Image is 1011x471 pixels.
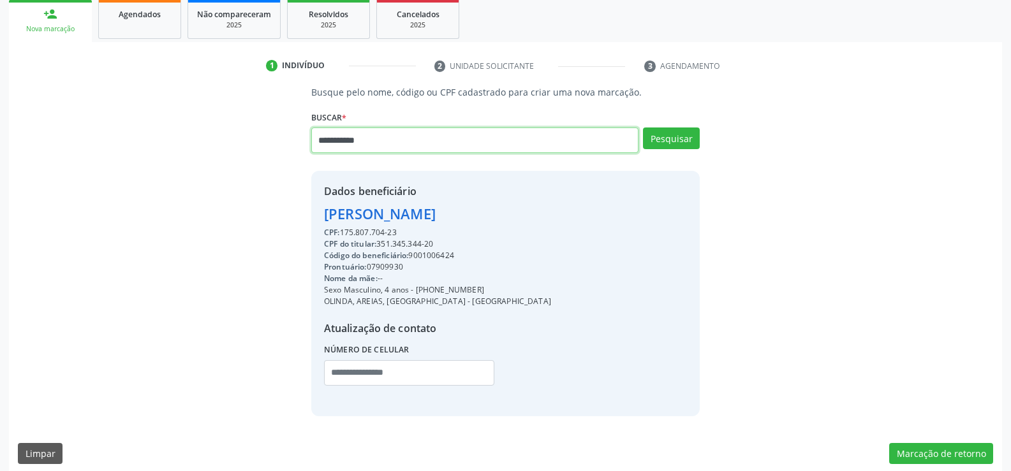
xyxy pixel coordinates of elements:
[386,20,450,30] div: 2025
[311,108,346,127] label: Buscar
[324,284,551,296] div: Sexo Masculino, 4 anos - [PHONE_NUMBER]
[266,60,277,71] div: 1
[324,238,376,249] span: CPF do titular:
[324,227,551,238] div: 175.807.704-23
[324,227,340,238] span: CPF:
[324,238,551,250] div: 351.345.344-20
[324,273,551,284] div: --
[18,443,63,465] button: Limpar
[324,273,378,284] span: Nome da mãe:
[324,321,551,336] div: Atualização de contato
[197,20,271,30] div: 2025
[324,261,367,272] span: Prontuário:
[324,340,410,360] label: Número de celular
[311,85,700,99] p: Busque pelo nome, código ou CPF cadastrado para criar uma nova marcação.
[643,127,700,149] button: Pesquisar
[309,9,348,20] span: Resolvidos
[397,9,439,20] span: Cancelados
[297,20,360,30] div: 2025
[324,250,408,261] span: Código do beneficiário:
[324,203,551,224] div: [PERSON_NAME]
[324,296,551,307] div: OLINDA, AREIAS, [GEOGRAPHIC_DATA] - [GEOGRAPHIC_DATA]
[889,443,993,465] button: Marcação de retorno
[119,9,161,20] span: Agendados
[43,7,57,21] div: person_add
[282,60,325,71] div: Indivíduo
[324,261,551,273] div: 07909930
[324,184,551,199] div: Dados beneficiário
[197,9,271,20] span: Não compareceram
[324,250,551,261] div: 9001006424
[18,24,83,34] div: Nova marcação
